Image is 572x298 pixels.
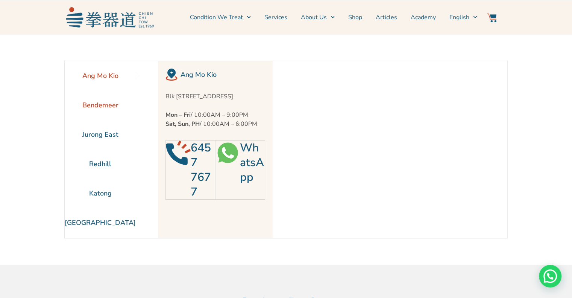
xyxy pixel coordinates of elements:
[301,8,335,27] a: About Us
[273,61,486,238] iframe: Chien Chi Tow Healthcare Ang Mo Kio
[264,8,287,27] a: Services
[190,8,251,27] a: Condition We Treat
[165,110,265,128] p: / 10:00AM – 9:00PM / 10:00AM – 6:00PM
[411,8,436,27] a: Academy
[487,13,496,22] img: Website Icon-03
[191,140,211,200] a: 6457 7677
[165,92,265,101] p: Blk [STREET_ADDRESS]
[240,140,264,185] a: WhatsApp
[158,8,477,27] nav: Menu
[181,69,265,80] h2: Ang Mo Kio
[165,111,191,119] strong: Mon – Fri
[376,8,397,27] a: Articles
[165,120,200,128] strong: Sat, Sun, PH
[449,8,477,27] a: English
[348,8,362,27] a: Shop
[449,13,469,22] span: English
